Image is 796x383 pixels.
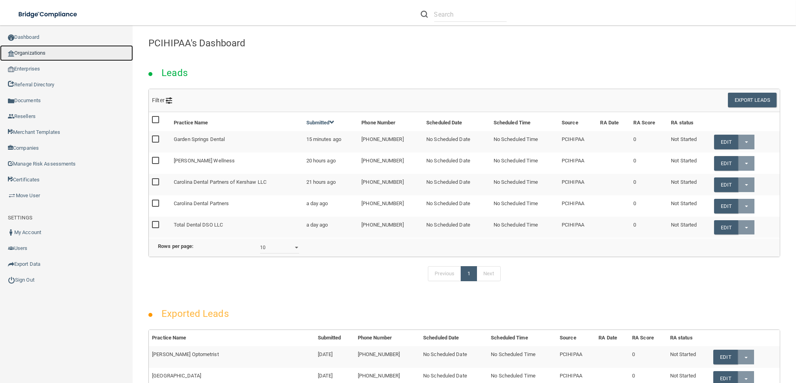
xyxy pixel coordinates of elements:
[490,174,559,195] td: No Scheduled Time
[8,229,14,236] img: ic_user_dark.df1a06c3.png
[477,266,500,281] a: Next
[420,346,488,368] td: No Scheduled Date
[8,261,14,267] img: icon-export.b9366987.png
[12,6,85,23] img: bridge_compliance_login_screen.278c3ca4.svg
[171,195,303,217] td: Carolina Dental Partners
[490,112,559,131] th: Scheduled Time
[428,266,461,281] a: Previous
[423,174,490,195] td: No Scheduled Date
[358,174,423,195] td: [PHONE_NUMBER]
[488,330,557,346] th: Scheduled Time
[315,330,355,346] th: Submitted
[306,120,335,126] a: Submitted
[149,330,314,346] th: Practice Name
[166,97,172,104] img: icon-filter@2x.21656d0b.png
[668,174,711,195] td: Not Started
[154,303,236,325] h2: Exported Leads
[171,152,303,174] td: [PERSON_NAME] Wellness
[557,330,595,346] th: Source
[490,217,559,238] td: No Scheduled Time
[8,50,14,57] img: organization-icon.f8decf85.png
[714,156,738,171] a: Edit
[559,112,597,131] th: Source
[171,217,303,238] td: Total Dental DSO LLC
[559,152,597,174] td: PCIHIPAA
[423,217,490,238] td: No Scheduled Date
[488,346,557,368] td: No Scheduled Time
[714,220,738,235] a: Edit
[434,7,507,22] input: Search
[668,152,711,174] td: Not Started
[171,112,303,131] th: Practice Name
[668,112,711,131] th: RA status
[631,174,668,195] td: 0
[631,131,668,152] td: 0
[631,217,668,238] td: 0
[358,131,423,152] td: [PHONE_NUMBER]
[171,131,303,152] td: Garden Springs Dental
[490,152,559,174] td: No Scheduled Time
[152,97,172,103] span: Filter
[8,98,14,104] img: icon-documents.8dae5593.png
[423,152,490,174] td: No Scheduled Date
[154,62,196,84] h2: Leads
[303,174,359,195] td: 21 hours ago
[303,152,359,174] td: 20 hours ago
[728,93,777,107] button: Export Leads
[421,11,428,18] img: ic-search.3b580494.png
[559,131,597,152] td: PCIHIPAA
[629,330,667,346] th: RA Score
[171,174,303,195] td: Carolina Dental Partners of Kershaw LLC
[158,243,194,249] b: Rows per page:
[423,195,490,217] td: No Scheduled Date
[358,152,423,174] td: [PHONE_NUMBER]
[315,346,355,368] td: [DATE]
[461,266,477,281] a: 1
[714,177,738,192] a: Edit
[355,346,420,368] td: [PHONE_NUMBER]
[8,213,32,223] label: SETTINGS
[358,112,423,131] th: Phone Number
[631,195,668,217] td: 0
[631,112,668,131] th: RA Score
[559,217,597,238] td: PCIHIPAA
[668,195,711,217] td: Not Started
[668,217,711,238] td: Not Started
[490,131,559,152] td: No Scheduled Time
[557,346,595,368] td: PCIHIPAA
[148,38,780,48] h4: PCIHIPAA's Dashboard
[355,330,420,346] th: Phone Number
[595,330,629,346] th: RA Date
[8,34,14,41] img: ic_dashboard_dark.d01f4a41.png
[8,113,14,120] img: ic_reseller.de258add.png
[149,346,314,368] td: [PERSON_NAME] Optometrist
[358,195,423,217] td: [PHONE_NUMBER]
[714,199,738,213] a: Edit
[668,131,711,152] td: Not Started
[597,112,631,131] th: RA Date
[358,217,423,238] td: [PHONE_NUMBER]
[420,330,488,346] th: Scheduled Date
[8,245,14,252] img: icon-users.e205127d.png
[303,195,359,217] td: a day ago
[660,328,787,358] iframe: Drift Widget Chat Controller
[303,217,359,238] td: a day ago
[714,135,738,149] a: Edit
[629,346,667,368] td: 0
[8,276,15,284] img: ic_power_dark.7ecde6b1.png
[423,131,490,152] td: No Scheduled Date
[559,195,597,217] td: PCIHIPAA
[303,131,359,152] td: 15 minutes ago
[8,192,16,200] img: briefcase.64adab9b.png
[631,152,668,174] td: 0
[559,174,597,195] td: PCIHIPAA
[423,112,490,131] th: Scheduled Date
[490,195,559,217] td: No Scheduled Time
[8,67,14,72] img: enterprise.0d942306.png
